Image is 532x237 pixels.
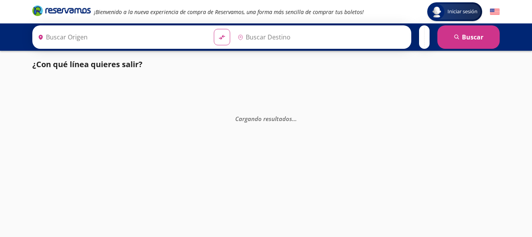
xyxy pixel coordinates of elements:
input: Buscar Origen [35,27,208,47]
span: . [294,114,295,122]
a: Brand Logo [32,5,91,19]
p: ¿Con qué línea quieres salir? [32,59,143,70]
button: Buscar [437,25,500,49]
button: English [490,7,500,17]
i: Brand Logo [32,5,91,16]
span: . [295,114,297,122]
span: . [292,114,294,122]
input: Buscar Destino [234,27,407,47]
em: ¡Bienvenido a la nueva experiencia de compra de Reservamos, una forma más sencilla de comprar tus... [94,8,364,16]
em: Cargando resultados [235,114,297,122]
span: Iniciar sesión [444,8,481,16]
